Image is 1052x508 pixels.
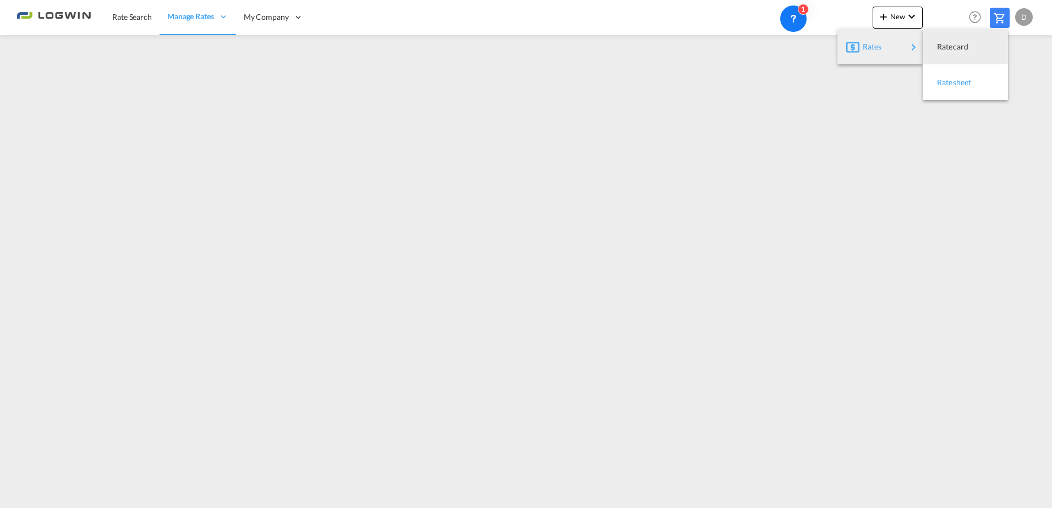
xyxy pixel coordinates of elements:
div: Ratesheet [932,69,999,96]
span: Ratecard [937,36,949,58]
span: Rates [863,36,876,58]
div: Ratecard [932,33,999,60]
span: Ratesheet [937,71,949,93]
md-icon: icon-chevron-right [907,41,920,54]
